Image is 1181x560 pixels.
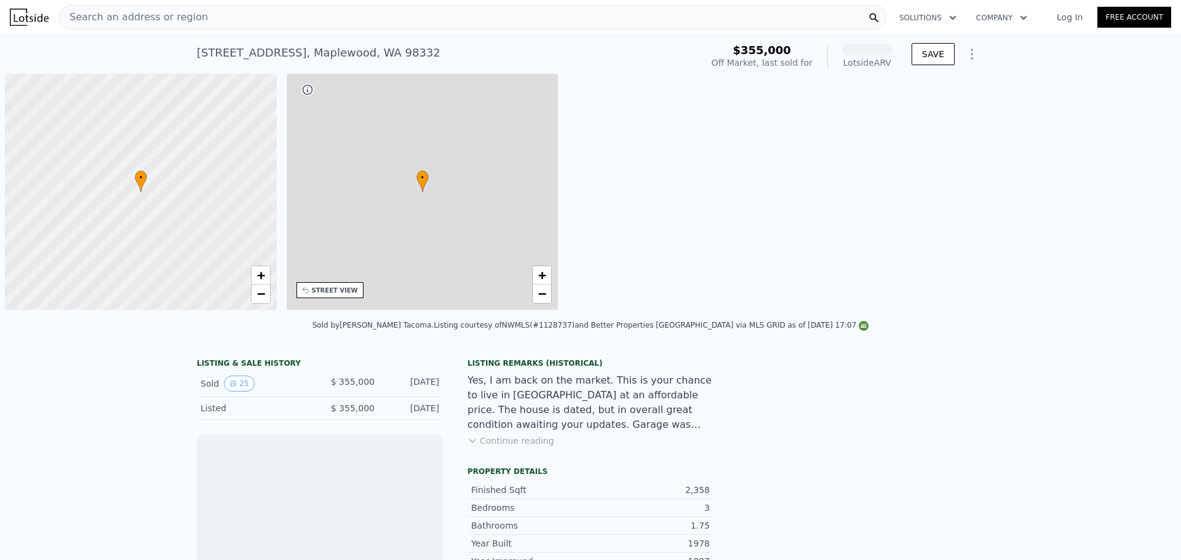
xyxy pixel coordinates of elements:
div: • [416,170,429,192]
div: Off Market, last sold for [712,57,813,69]
a: Log In [1042,11,1097,23]
div: Sold [201,376,310,392]
span: $355,000 [733,44,791,57]
button: Solutions [889,7,966,29]
div: 3 [590,502,710,514]
span: • [416,172,429,183]
span: $ 355,000 [331,377,375,387]
div: Property details [467,467,714,476]
span: Search an address or region [60,10,208,25]
span: + [256,267,264,283]
div: 1978 [590,537,710,550]
div: Lotside ARV [843,57,892,69]
button: View historical data [224,376,254,392]
span: − [538,286,546,301]
span: + [538,267,546,283]
div: Listing Remarks (Historical) [467,358,714,368]
span: − [256,286,264,301]
div: [DATE] [384,402,439,414]
button: Company [966,7,1037,29]
a: Zoom in [252,266,270,285]
div: STREET VIEW [312,286,358,295]
div: [DATE] [384,376,439,392]
button: SAVE [912,43,955,65]
div: Bathrooms [471,519,590,532]
div: Year Built [471,537,590,550]
img: Lotside [10,9,49,26]
a: Zoom out [533,285,551,303]
div: 2,358 [590,484,710,496]
div: LISTING & SALE HISTORY [197,358,443,371]
button: Continue reading [467,435,554,447]
button: Show Options [960,42,984,66]
div: Listing courtesy of NWMLS (#1128737) and Better Properties [GEOGRAPHIC_DATA] via MLS GRID as of [... [434,321,869,329]
div: [STREET_ADDRESS] , Maplewood , WA 98332 [197,44,440,61]
div: Finished Sqft [471,484,590,496]
div: Bedrooms [471,502,590,514]
a: Zoom in [533,266,551,285]
div: Yes, I am back on the market. This is your chance to live in [GEOGRAPHIC_DATA] at an affordable p... [467,373,714,432]
div: 1.75 [590,519,710,532]
div: Listed [201,402,310,414]
a: Free Account [1097,7,1171,28]
a: Zoom out [252,285,270,303]
div: • [135,170,147,192]
div: Sold by [PERSON_NAME] Tacoma . [312,321,434,329]
span: $ 355,000 [331,403,375,413]
img: NWMLS Logo [859,321,869,331]
span: • [135,172,147,183]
